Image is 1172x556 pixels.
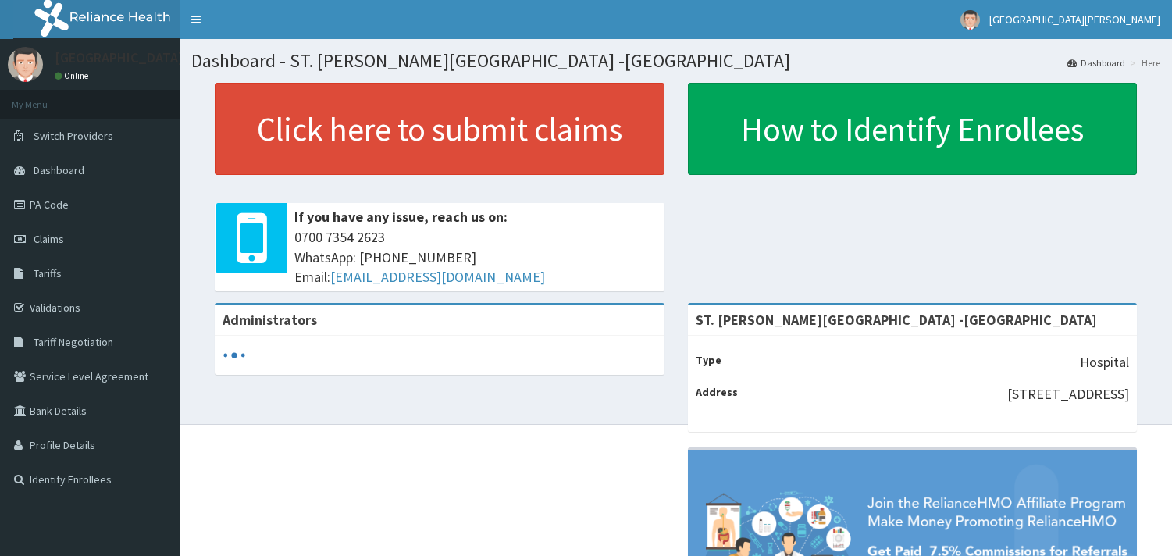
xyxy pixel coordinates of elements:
a: [EMAIL_ADDRESS][DOMAIN_NAME] [330,268,545,286]
a: Dashboard [1067,56,1125,69]
h1: Dashboard - ST. [PERSON_NAME][GEOGRAPHIC_DATA] -[GEOGRAPHIC_DATA] [191,51,1160,71]
strong: ST. [PERSON_NAME][GEOGRAPHIC_DATA] -[GEOGRAPHIC_DATA] [696,311,1097,329]
a: Online [55,70,92,81]
img: User Image [960,10,980,30]
svg: audio-loading [223,344,246,367]
span: Claims [34,232,64,246]
p: Hospital [1080,352,1129,372]
p: [STREET_ADDRESS] [1007,384,1129,405]
span: Tariff Negotiation [34,335,113,349]
li: Here [1127,56,1160,69]
b: If you have any issue, reach us on: [294,208,508,226]
span: [GEOGRAPHIC_DATA][PERSON_NAME] [989,12,1160,27]
b: Type [696,353,721,367]
b: Address [696,385,738,399]
a: How to Identify Enrollees [688,83,1138,175]
span: Tariffs [34,266,62,280]
span: Dashboard [34,163,84,177]
a: Click here to submit claims [215,83,664,175]
p: [GEOGRAPHIC_DATA][PERSON_NAME] [55,51,286,65]
b: Administrators [223,311,317,329]
span: Switch Providers [34,129,113,143]
img: User Image [8,47,43,82]
span: 0700 7354 2623 WhatsApp: [PHONE_NUMBER] Email: [294,227,657,287]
